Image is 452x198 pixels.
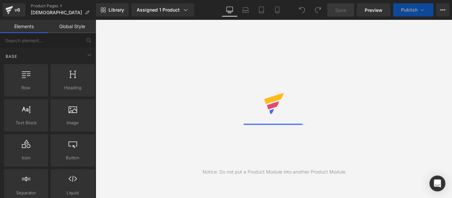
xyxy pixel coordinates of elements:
[311,3,325,17] button: Redo
[269,3,285,17] a: Mobile
[53,84,93,91] span: Heading
[401,7,418,13] span: Publish
[137,7,189,13] div: Assigned 1 Product
[96,3,129,17] a: New Library
[3,3,25,17] a: v6
[222,3,238,17] a: Desktop
[6,189,46,196] span: Separator
[6,84,46,91] span: Row
[436,3,449,17] button: More
[295,3,309,17] button: Undo
[48,20,96,33] a: Global Style
[31,10,82,15] span: [DEMOGRAPHIC_DATA]
[253,3,269,17] a: Tablet
[53,189,93,196] span: Liquid
[238,3,253,17] a: Laptop
[31,3,96,9] a: Product Pages
[53,154,93,161] span: Button
[203,168,345,176] div: Notice: Do not put a Product Module into another Product Module
[5,53,18,59] span: Base
[13,6,22,14] div: v6
[393,3,433,17] button: Publish
[6,154,46,161] span: Icon
[109,7,124,13] span: Library
[53,119,93,126] span: Image
[429,176,445,191] div: Open Intercom Messenger
[357,3,390,17] a: Preview
[6,119,46,126] span: Text Block
[365,7,383,14] span: Preview
[335,7,346,14] span: Save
